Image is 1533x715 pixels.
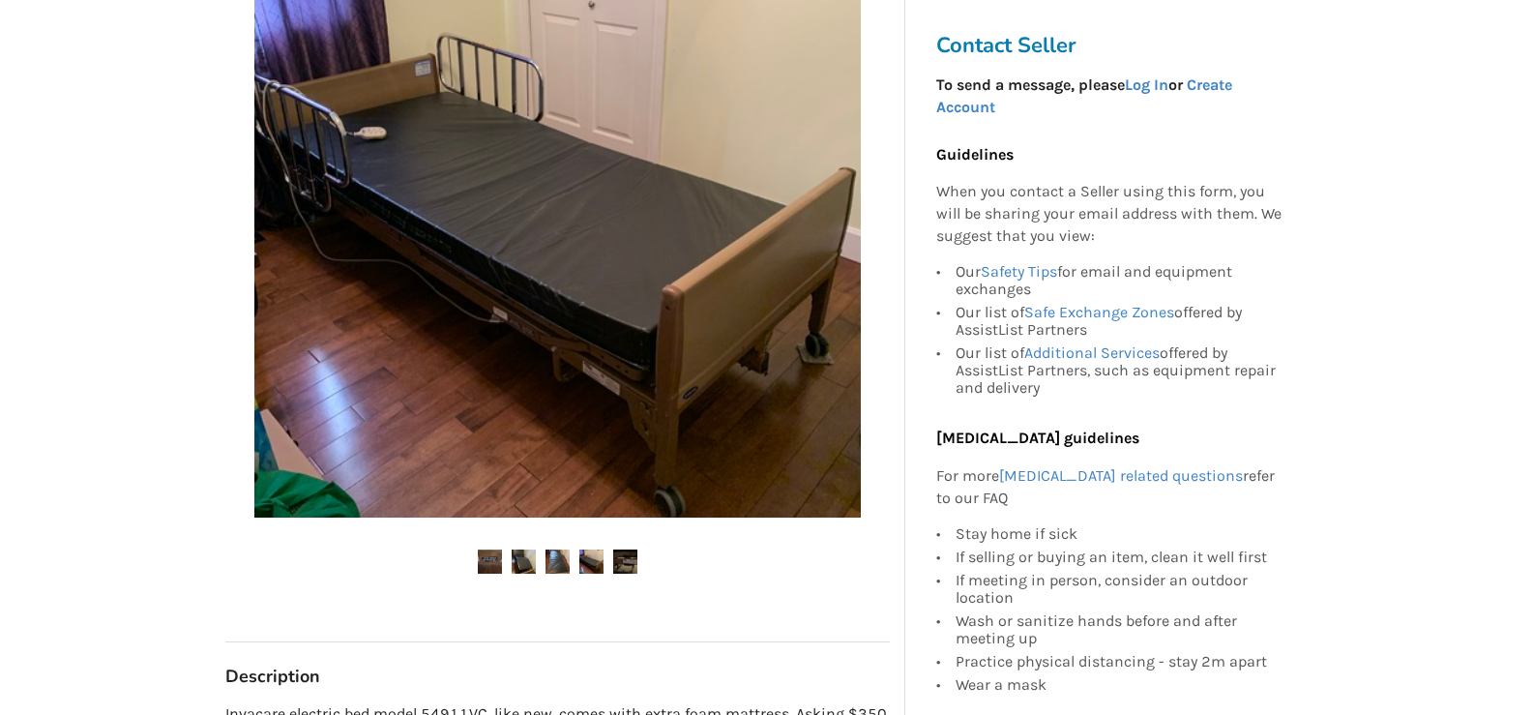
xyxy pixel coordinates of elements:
b: [MEDICAL_DATA] guidelines [936,429,1139,447]
p: For more refer to our FAQ [936,465,1282,510]
h3: Description [225,666,890,688]
img: invacare electric adjustable bed (possible pending sale)-hospital bed-bedroom equipment-mission-a... [613,550,637,574]
div: Our list of offered by AssistList Partners, such as equipment repair and delivery [956,342,1282,397]
a: Log In [1125,75,1168,94]
img: invacare electric adjustable bed (possible pending sale)-hospital bed-bedroom equipment-mission-a... [545,550,570,574]
div: Wear a mask [956,673,1282,694]
img: invacare electric adjustable bed (possible pending sale)-hospital bed-bedroom equipment-mission-a... [512,550,536,574]
div: Stay home if sick [956,525,1282,546]
h3: Contact Seller [936,32,1292,59]
a: Safe Exchange Zones [1024,303,1174,321]
div: Practice physical distancing - stay 2m apart [956,650,1282,673]
div: If meeting in person, consider an outdoor location [956,569,1282,610]
a: [MEDICAL_DATA] related questions [999,466,1243,485]
div: Wash or sanitize hands before and after meeting up [956,610,1282,650]
strong: To send a message, please or [936,75,1232,116]
div: Our list of offered by AssistList Partners [956,301,1282,342]
p: When you contact a Seller using this form, you will be sharing your email address with them. We s... [936,182,1282,249]
a: Additional Services [1024,343,1160,362]
div: If selling or buying an item, clean it well first [956,546,1282,569]
img: invacare electric adjustable bed (possible pending sale)-hospital bed-bedroom equipment-mission-a... [579,550,604,574]
b: Guidelines [936,145,1014,164]
div: Our for email and equipment exchanges [956,263,1282,301]
a: Safety Tips [981,262,1057,281]
img: invacare electric adjustable bed (possible pending sale)-hospital bed-bedroom equipment-mission-a... [478,550,502,574]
